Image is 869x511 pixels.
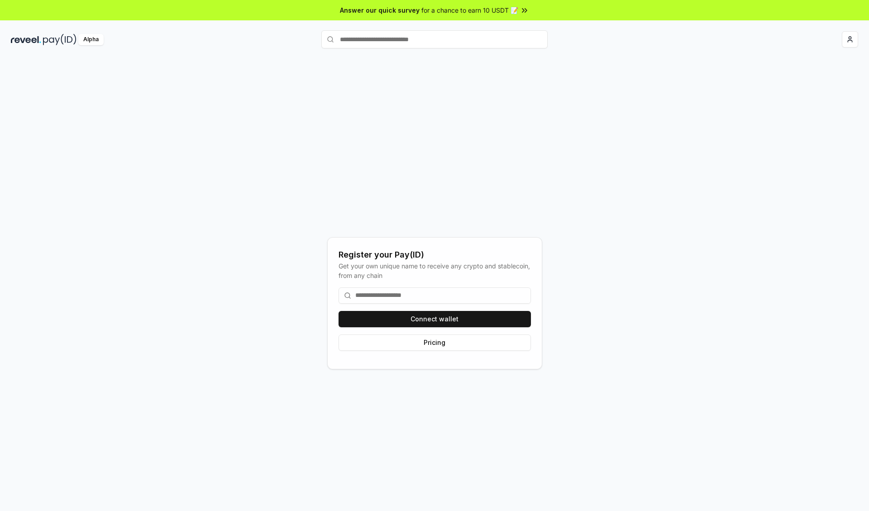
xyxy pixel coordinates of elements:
img: pay_id [43,34,76,45]
img: reveel_dark [11,34,41,45]
div: Register your Pay(ID) [339,248,531,261]
div: Get your own unique name to receive any crypto and stablecoin, from any chain [339,261,531,280]
button: Connect wallet [339,311,531,327]
button: Pricing [339,334,531,351]
span: for a chance to earn 10 USDT 📝 [421,5,518,15]
div: Alpha [78,34,104,45]
span: Answer our quick survey [340,5,420,15]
